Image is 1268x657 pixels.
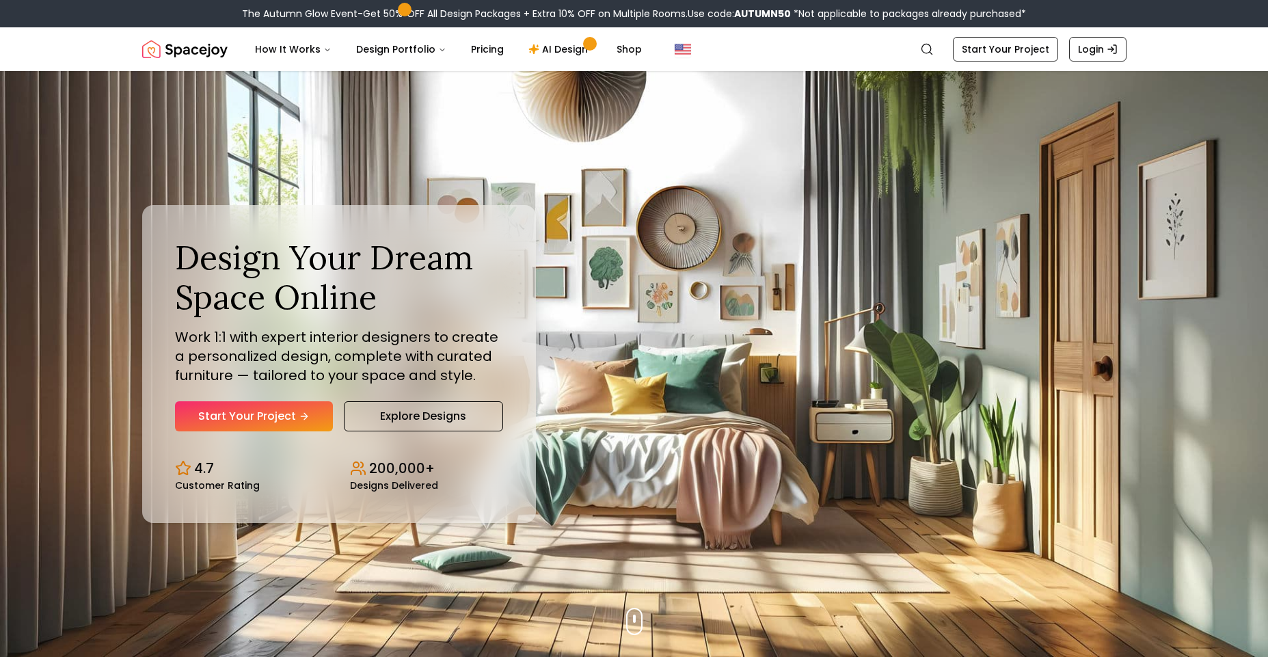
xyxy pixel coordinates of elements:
[142,36,228,63] img: Spacejoy Logo
[344,401,503,431] a: Explore Designs
[175,448,503,490] div: Design stats
[675,41,691,57] img: United States
[175,238,503,317] h1: Design Your Dream Space Online
[244,36,342,63] button: How It Works
[1069,37,1127,62] a: Login
[369,459,435,478] p: 200,000+
[606,36,653,63] a: Shop
[142,36,228,63] a: Spacejoy
[734,7,791,21] b: AUTUMN50
[175,327,503,385] p: Work 1:1 with expert interior designers to create a personalized design, complete with curated fu...
[517,36,603,63] a: AI Design
[175,481,260,490] small: Customer Rating
[194,459,214,478] p: 4.7
[953,37,1058,62] a: Start Your Project
[175,401,333,431] a: Start Your Project
[791,7,1026,21] span: *Not applicable to packages already purchased*
[460,36,515,63] a: Pricing
[244,36,653,63] nav: Main
[242,7,1026,21] div: The Autumn Glow Event-Get 50% OFF All Design Packages + Extra 10% OFF on Multiple Rooms.
[142,27,1127,71] nav: Global
[345,36,457,63] button: Design Portfolio
[350,481,438,490] small: Designs Delivered
[688,7,791,21] span: Use code:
